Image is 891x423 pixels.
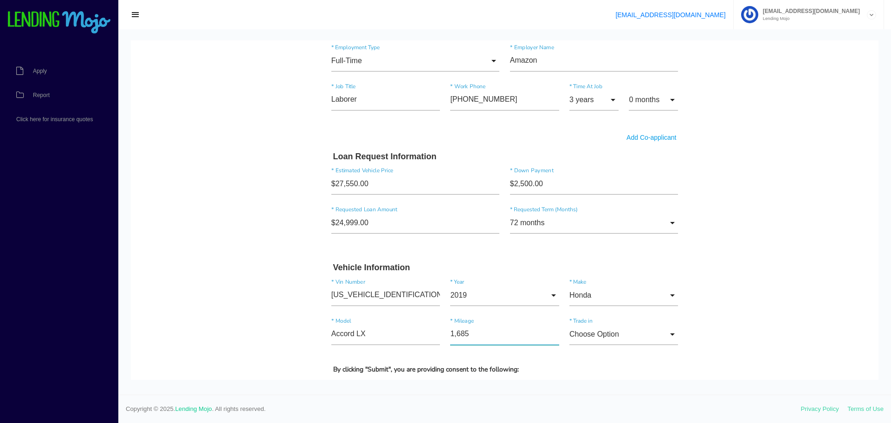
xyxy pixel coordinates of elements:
[202,222,546,233] h3: Vehicle Information
[16,117,93,122] span: Click here for insurance quotes
[202,325,388,333] b: By clicking "Submit", you are providing consent to the following:
[33,68,47,74] span: Apply
[847,405,884,412] a: Terms of Use
[126,404,801,414] span: Copyright © 2025. . All rights reserved.
[175,405,212,412] a: Lending Mojo
[615,11,725,19] a: [EMAIL_ADDRESS][DOMAIN_NAME]
[33,92,50,98] span: Report
[7,11,111,34] img: logo-small.png
[758,16,860,21] small: Lending Mojo
[801,405,839,412] a: Privacy Policy
[741,6,758,23] img: Profile image
[496,92,545,102] a: Add Co-applicant
[758,8,860,14] span: [EMAIL_ADDRESS][DOMAIN_NAME]
[202,111,546,122] h3: Loan Request Information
